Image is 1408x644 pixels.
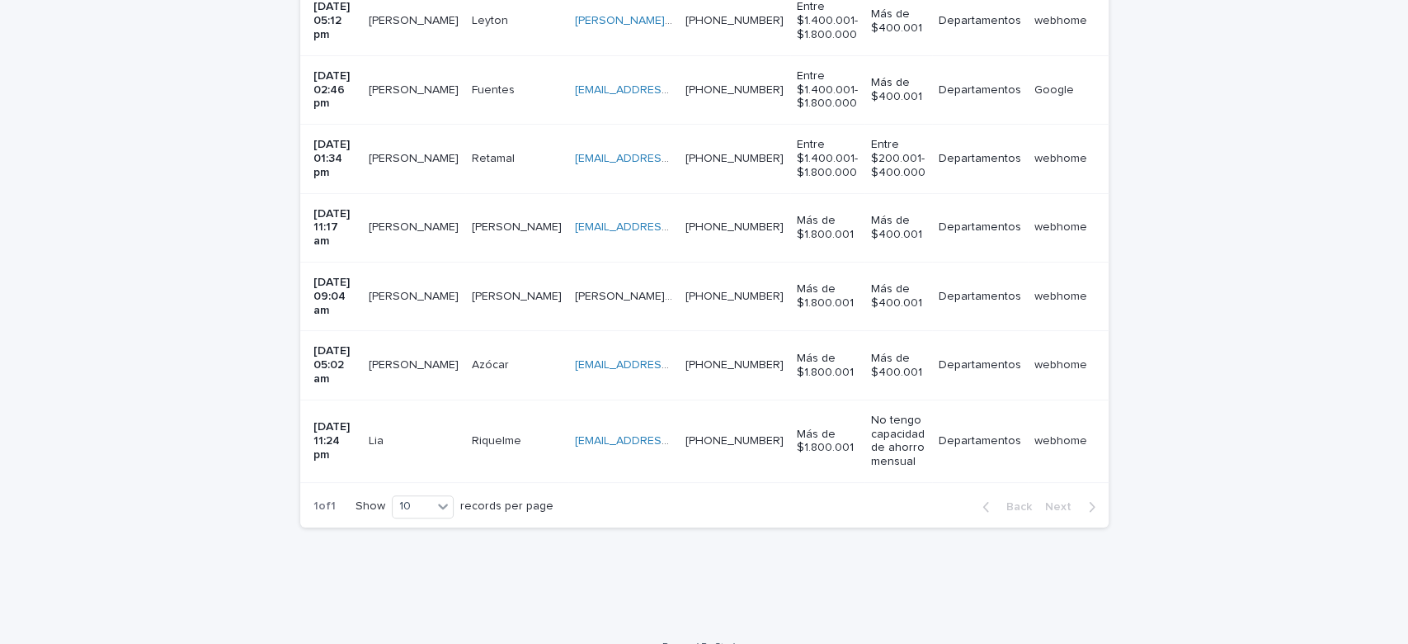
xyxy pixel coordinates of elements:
[797,69,858,111] p: Entre $1.400.001- $1.800.000
[1045,501,1081,513] span: Next
[939,434,1021,448] p: Departamentos
[685,291,784,302] a: [PHONE_NUMBER]
[797,214,858,242] p: Más de $1.800.001
[871,282,925,310] p: Más de $400.001
[996,501,1032,513] span: Back
[575,435,761,447] a: [EMAIL_ADDRESS][DOMAIN_NAME]
[313,276,356,317] p: [DATE] 09:04 am
[369,286,462,304] p: [PERSON_NAME]
[472,286,565,304] p: [PERSON_NAME]
[472,80,518,97] p: Fuentes
[369,355,462,372] p: [PERSON_NAME]
[871,414,925,469] p: No tengo capacidad de ahorro mensual
[939,152,1021,166] p: Departamentos
[797,352,858,380] p: Más de $1.800.001
[369,217,462,234] p: [PERSON_NAME]
[797,428,858,456] p: Más de $1.800.001
[1034,149,1090,166] p: webhome
[871,7,925,36] p: Más de $400.001
[313,69,356,111] p: [DATE] 02:46 pm
[685,221,784,233] a: [PHONE_NUMBER]
[369,431,387,448] p: Lia
[369,80,462,97] p: [PERSON_NAME]
[313,344,356,386] p: [DATE] 05:02 am
[685,359,784,371] a: [PHONE_NUMBER]
[969,500,1038,514] button: Back
[369,149,462,166] p: [PERSON_NAME]
[1034,11,1090,28] p: webhome
[1034,217,1090,234] p: webhome
[871,138,925,179] p: Entre $200.001- $400.000
[685,435,784,447] a: [PHONE_NUMBER]
[300,486,349,527] p: 1 of 1
[356,500,385,514] p: Show
[393,498,432,515] div: 10
[313,138,356,179] p: [DATE] 01:34 pm
[472,431,525,448] p: Riquelme
[871,214,925,242] p: Más de $400.001
[369,11,462,28] p: [PERSON_NAME]
[685,15,784,26] a: [PHONE_NUMBER]
[472,355,512,372] p: Azócar
[460,500,553,514] p: records per page
[939,220,1021,234] p: Departamentos
[313,207,356,249] p: [DATE] 11:17 am
[871,352,925,380] p: Más de $400.001
[1034,431,1090,448] p: webhome
[685,84,784,96] a: [PHONE_NUMBER]
[797,282,858,310] p: Más de $1.800.001
[797,138,858,179] p: Entre $1.400.001- $1.800.000
[1038,500,1109,514] button: Next
[575,221,761,233] a: [EMAIL_ADDRESS][DOMAIN_NAME]
[575,84,761,96] a: [EMAIL_ADDRESS][DOMAIN_NAME]
[1034,80,1077,97] p: Google
[939,14,1021,28] p: Departamentos
[472,11,511,28] p: Leyton
[575,15,851,26] a: [PERSON_NAME][EMAIL_ADDRESS][DOMAIN_NAME]
[575,153,761,164] a: [EMAIL_ADDRESS][DOMAIN_NAME]
[575,286,676,304] p: [PERSON_NAME][EMAIL_ADDRESS]
[939,83,1021,97] p: Departamentos
[575,359,761,371] a: [EMAIL_ADDRESS][DOMAIN_NAME]
[939,290,1021,304] p: Departamentos
[472,149,518,166] p: Retamal
[472,217,565,234] p: [PERSON_NAME]
[871,76,925,104] p: Más de $400.001
[685,153,784,164] a: [PHONE_NUMBER]
[939,358,1021,372] p: Departamentos
[1034,286,1090,304] p: webhome
[1034,355,1090,372] p: webhome
[313,420,356,462] p: [DATE] 11:24 pm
